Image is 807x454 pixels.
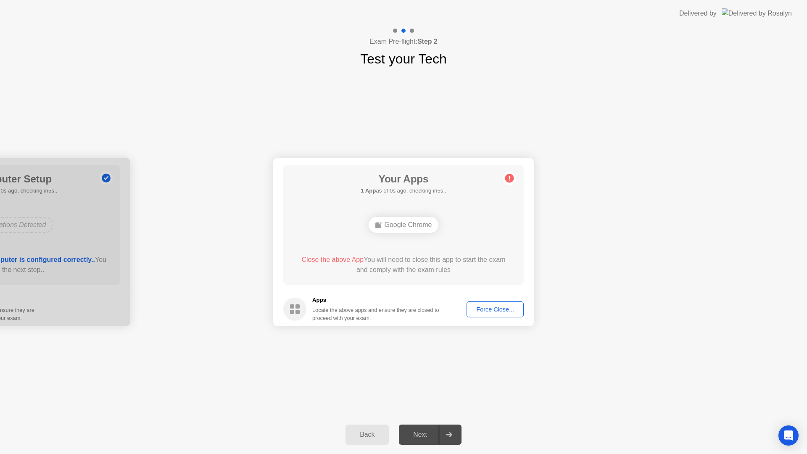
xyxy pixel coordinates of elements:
h5: as of 0s ago, checking in5s.. [361,187,446,195]
div: Force Close... [469,306,521,313]
button: Back [345,425,389,445]
div: Locate the above apps and ensure they are closed to proceed with your exam. [312,306,440,322]
h5: Apps [312,296,440,304]
h4: Exam Pre-flight: [369,37,438,47]
h1: Test your Tech [360,49,447,69]
div: Next [401,431,439,438]
h1: Your Apps [361,172,446,187]
button: Next [399,425,462,445]
img: Delivered by Rosalyn [722,8,792,18]
span: Close the above App [301,256,364,263]
div: You will need to close this app to start the exam and comply with the exam rules [295,255,512,275]
button: Force Close... [467,301,524,317]
b: Step 2 [417,38,438,45]
div: Delivered by [679,8,717,18]
b: 1 App [361,187,376,194]
div: Open Intercom Messenger [778,425,799,446]
div: Back [348,431,386,438]
div: Google Chrome [369,217,439,233]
